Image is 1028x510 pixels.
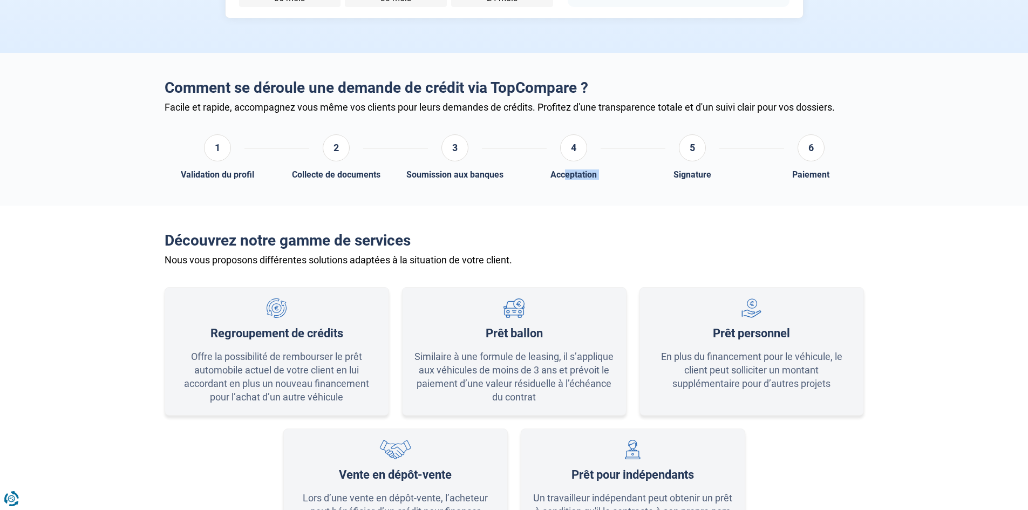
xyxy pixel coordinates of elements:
[651,350,853,391] div: En plus du financement pour le véhicule, le client peut solliciter un montant supplémentaire pour...
[165,101,864,113] div: Facile et rapide, accompagnez vous même vos clients pour leurs demandes de crédits. Profitez d'un...
[503,298,524,318] img: Prêt ballon
[406,169,503,180] div: Soumission aux banques
[176,350,378,404] div: Offre la possibilité de rembourser le prêt automobile actuel de votre client en lui accordant en ...
[339,468,452,482] div: Vente en dépôt-vente
[792,169,829,180] div: Paiement
[210,327,343,341] div: Regroupement de crédits
[571,468,694,482] div: Prêt pour indépendants
[165,232,864,250] h2: Découvrez notre gamme de services
[679,134,706,161] div: 5
[379,440,411,460] img: Vente en dépôt-vente
[413,350,615,404] div: Similaire à une formule de leasing, il s’applique aux véhicules de moins de 3 ans et prévoit le p...
[673,169,711,180] div: Signature
[441,134,468,161] div: 3
[625,440,640,460] img: Prêt pour indépendants
[550,169,597,180] div: Acceptation
[204,134,231,161] div: 1
[560,134,587,161] div: 4
[713,327,790,341] div: Prêt personnel
[181,169,254,180] div: Validation du profil
[323,134,350,161] div: 2
[292,169,380,180] div: Collecte de documents
[165,79,864,97] h2: Comment se déroule une demande de crédit via TopCompare ?
[741,298,761,318] img: Prêt personnel
[798,134,825,161] div: 6
[165,254,864,266] div: Nous vous proposons différentes solutions adaptées à la situation de votre client.
[486,327,543,341] div: Prêt ballon
[267,298,287,318] img: Regroupement de crédits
